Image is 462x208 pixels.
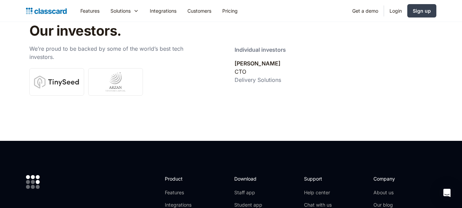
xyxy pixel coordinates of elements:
div: Sign up [413,7,431,14]
a: Customers [182,3,217,19]
h2: Our investors. [29,23,247,39]
h2: Download [234,175,262,182]
h2: Support [304,175,332,182]
a: Features [165,189,201,196]
div: Individual investors [235,46,286,54]
a: Sign up [407,4,436,17]
div: Solutions [105,3,144,19]
a: [PERSON_NAME] [235,60,280,67]
div: Open Intercom Messenger [439,185,455,201]
a: Get a demo [347,3,384,19]
h2: Company [373,175,419,182]
div: Delivery Solutions [235,76,281,84]
a: Features [75,3,105,19]
div: CTO [235,68,246,76]
a: Login [384,3,407,19]
a: home [26,6,67,16]
p: We’re proud to be backed by some of the world’s best tech investors. [29,45,207,61]
h2: Product [165,175,201,182]
a: About us [373,189,419,196]
a: Help center [304,189,332,196]
a: Staff app [234,189,262,196]
a: Pricing [217,3,243,19]
div: Solutions [110,7,131,14]
a: Integrations [144,3,182,19]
